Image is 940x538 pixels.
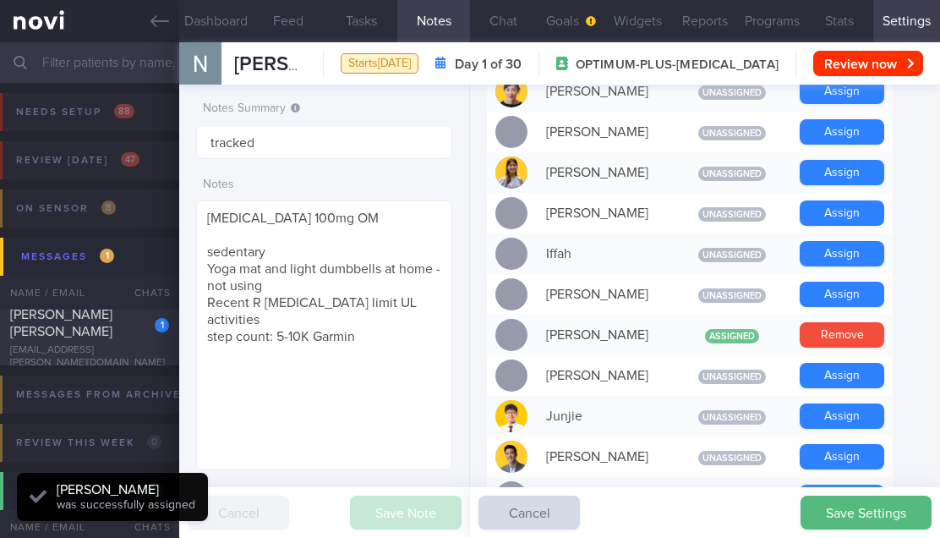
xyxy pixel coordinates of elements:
span: Unassigned [698,167,766,181]
button: Assign [800,119,884,145]
div: [PERSON_NAME] [57,481,195,498]
button: Assign [800,444,884,469]
div: Needs setup [12,101,139,124]
button: Assign [800,282,884,307]
span: 88 [114,104,134,118]
span: OPTIMUM-PLUS-[MEDICAL_DATA] [576,57,779,74]
span: Unassigned [698,126,766,140]
div: Iffah [538,237,673,271]
button: Cancel [478,496,580,530]
span: Unassigned [698,451,766,465]
div: [PERSON_NAME] [538,115,673,149]
div: [PERSON_NAME] [538,480,673,514]
span: Unassigned [698,288,766,303]
button: Save Settings [801,496,932,530]
button: Review now [813,51,923,76]
div: Messages [17,245,118,268]
div: [PERSON_NAME] [538,318,673,352]
div: Messages from Archived [12,383,221,406]
div: [EMAIL_ADDRESS][PERSON_NAME][DOMAIN_NAME] [10,344,169,370]
span: Unassigned [698,410,766,425]
button: Assign [800,200,884,226]
div: Review [DATE] [12,149,144,172]
div: Review this week [12,431,166,454]
label: Notes Summary [203,102,445,117]
div: On sensor [12,197,120,220]
span: 1 [100,249,114,263]
button: Assign [800,485,884,510]
button: Assign [800,363,884,388]
div: Chats [112,276,179,310]
button: Assign [800,160,884,185]
div: [PERSON_NAME] [538,196,673,230]
span: 8 [101,200,116,215]
button: Remove [800,322,884,348]
span: Unassigned [698,248,766,262]
span: was successfully assigned [57,499,195,511]
span: 0 [147,435,161,449]
span: Assigned [705,329,759,343]
span: [PERSON_NAME] Lay [PERSON_NAME] [234,54,590,74]
div: Starts [DATE] [341,53,418,74]
strong: Day 1 of 30 [455,56,522,73]
div: [PERSON_NAME] [538,440,673,474]
div: [PERSON_NAME] [538,156,673,189]
div: 1 [155,318,169,332]
span: Unassigned [698,85,766,100]
span: Unassigned [698,207,766,222]
button: Assign [800,403,884,429]
div: Junjie [538,399,673,433]
span: 47 [121,152,139,167]
div: [PERSON_NAME] [538,277,673,311]
button: Assign [800,241,884,266]
label: Notes [203,178,445,193]
div: [PERSON_NAME] [538,359,673,393]
div: [PERSON_NAME] [538,74,673,108]
button: Assign [800,79,884,104]
span: Unassigned [698,370,766,384]
span: [PERSON_NAME] [PERSON_NAME] [10,308,112,338]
